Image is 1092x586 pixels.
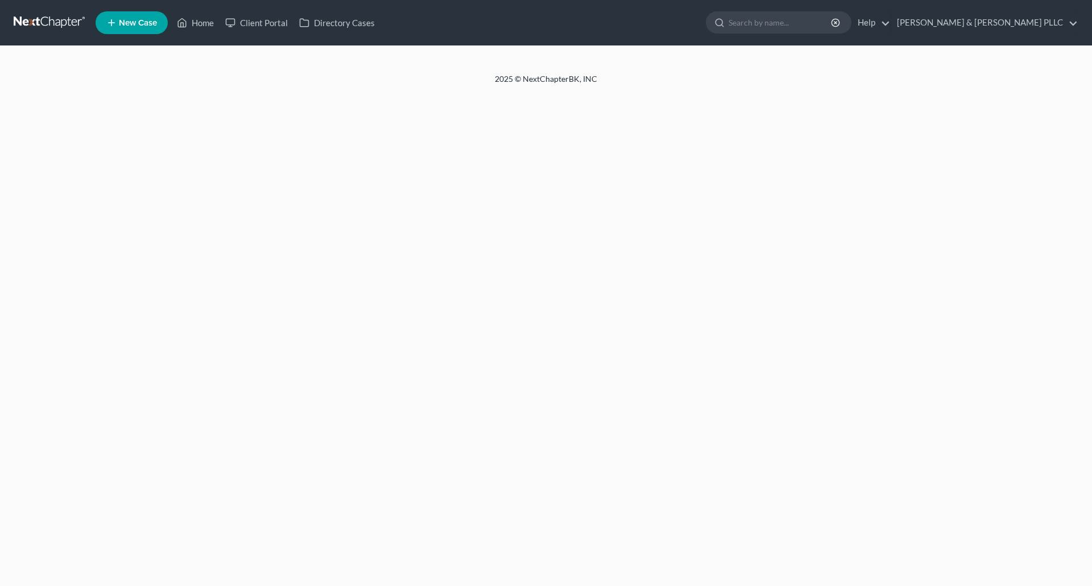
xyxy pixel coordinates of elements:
div: 2025 © NextChapterBK, INC [222,73,870,94]
a: Help [852,13,890,33]
a: Directory Cases [293,13,380,33]
input: Search by name... [729,12,833,33]
span: New Case [119,19,157,27]
a: Client Portal [220,13,293,33]
a: [PERSON_NAME] & [PERSON_NAME] PLLC [891,13,1078,33]
a: Home [171,13,220,33]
